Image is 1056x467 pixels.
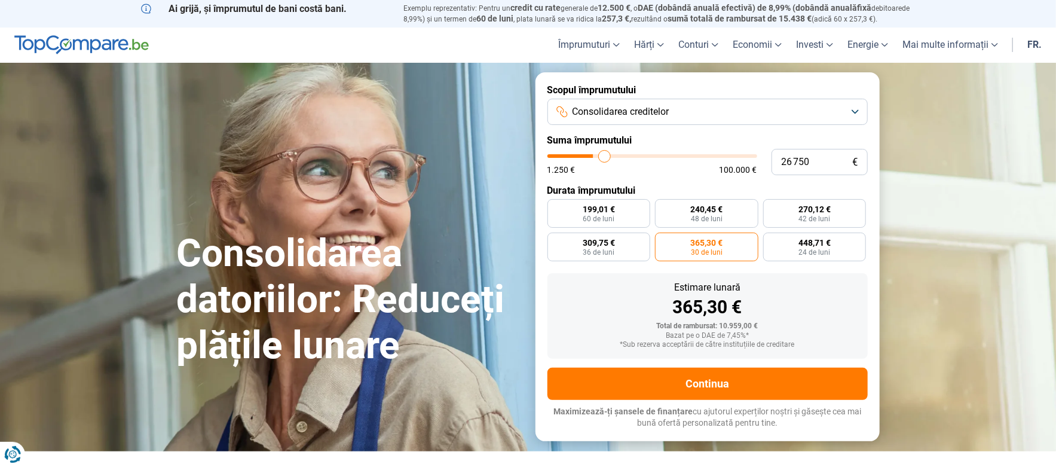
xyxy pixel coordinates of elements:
[553,407,693,416] font: Maximizează-ți șansele de finanțare
[583,238,615,248] font: 309,75 €
[14,35,149,54] img: TopCompare
[638,3,858,13] font: DAE (dobândă anuală efectivă) de 8,99% (dobândă anuală
[547,99,868,125] button: Consolidarea creditelor
[634,39,654,50] font: Hărți
[789,28,840,63] a: Investi
[1020,28,1049,63] a: fr.
[720,165,757,175] font: 100.000 €
[573,106,669,117] font: Consolidarea creditelor
[690,238,723,248] font: 365,30 €
[726,28,789,63] a: Economii
[404,4,910,23] font: de 8,99%) și un termen de
[666,331,749,340] font: Bazat pe o DAE de 7,45%*
[798,238,831,248] font: 448,71 €
[685,377,729,390] font: Continua
[796,39,824,50] font: Investi
[404,4,511,13] font: Exemplu reprezentativ: Pentru un
[511,3,561,13] font: credit cu rate
[583,215,614,223] font: 60 de luni
[514,15,602,23] font: , plata lunară se va ridica la
[902,39,988,50] font: Mai multe informații
[602,14,632,23] font: 257,3 €,
[799,215,831,223] font: 42 de luni
[872,4,902,13] font: ​​debitoare
[847,39,879,50] font: Energie
[620,340,795,349] font: *Sub rezerva acceptării de către instituțiile de creditare
[632,15,668,23] font: rezultând o
[637,407,861,428] font: cu ajutorul experților noștri și găsește cea mai bună ofertă personalizată pentru tine.
[547,84,636,96] font: Scopul împrumutului
[853,156,858,168] font: €
[690,204,723,214] font: 240,45 €
[691,215,723,223] font: 48 de luni
[583,204,615,214] font: 199,01 €
[840,28,895,63] a: Energie
[551,28,627,63] a: Împrumuturi
[674,282,740,293] font: Estimare lunară
[668,14,812,23] font: sumă totală de rambursat de 15.438 €
[858,3,872,13] font: fixă
[169,3,347,14] font: Ai grijă, și împrumutul de bani costă bani.
[561,4,598,13] font: generale de
[547,368,868,400] button: Continua
[177,231,505,368] font: Consolidarea datoriilor: Reduceți plățile lunare
[798,204,831,214] font: 270,12 €
[671,28,726,63] a: Conturi
[691,248,723,257] font: 30 de luni
[678,39,709,50] font: Conturi
[812,15,878,23] font: (adică 60 x 257,3 €).
[598,3,631,13] font: 12.500 €
[477,14,514,23] font: 60 de luni
[733,39,772,50] font: Economii
[583,248,614,257] font: 36 de luni
[547,185,636,196] font: Durata împrumutului
[673,297,742,318] font: 365,30 €
[631,4,638,13] font: , o
[799,248,831,257] font: 24 de luni
[547,135,632,146] font: Suma împrumutului
[895,28,1005,63] a: Mai multe informații
[627,28,671,63] a: Hărți
[657,322,758,330] font: Total de rambursat: 10.959,00 €
[547,165,576,175] font: 1.250 €
[558,39,610,50] font: Împrumuturi
[1027,39,1042,50] font: fr.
